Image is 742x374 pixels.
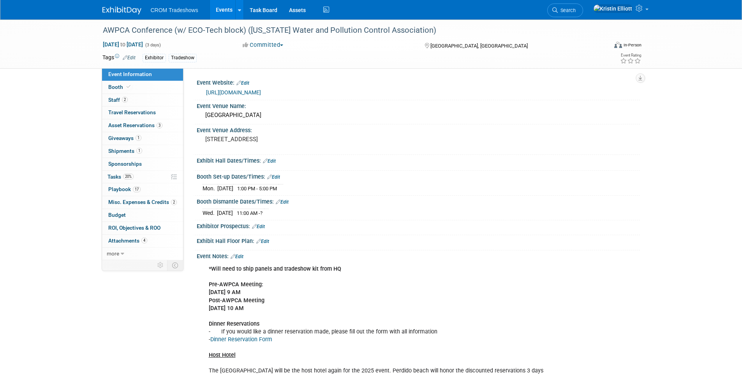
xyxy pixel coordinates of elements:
span: 2 [122,97,128,103]
a: Edit [263,158,276,164]
span: [DATE] [DATE] [102,41,143,48]
span: 17 [133,186,141,192]
span: Attachments [108,238,147,244]
span: 1 [136,148,142,154]
div: Booth Dismantle Dates/Times: [197,196,640,206]
a: Asset Reservations3 [102,119,183,132]
a: [URL][DOMAIN_NAME] [206,89,261,96]
b: Dinner Reservations [209,321,259,327]
a: Tasks20% [102,171,183,183]
a: Event Information [102,68,183,81]
span: Budget [108,212,126,218]
div: [GEOGRAPHIC_DATA] [203,109,634,121]
a: Edit [123,55,136,60]
a: Giveaways1 [102,132,183,145]
td: Mon. [203,184,217,192]
span: Giveaways [108,135,141,141]
span: 2 [171,199,177,205]
td: [DATE] [217,209,233,217]
span: 4 [141,238,147,243]
span: Sponsorships [108,161,142,167]
img: Format-Inperson.png [614,42,622,48]
span: to [119,41,127,48]
td: Wed. [203,209,217,217]
span: 1:00 PM - 5:00 PM [237,186,277,191]
td: Personalize Event Tab Strip [154,260,167,270]
a: Edit [267,174,280,180]
a: Edit [236,80,249,86]
span: (3 days) [145,43,161,48]
div: Exhibitor [143,54,166,62]
a: Misc. Expenses & Credits2 [102,196,183,209]
a: Booth [102,81,183,94]
div: Exhibit Hall Floor Plan: [197,235,640,245]
span: CROM Tradeshows [151,7,198,13]
span: 20% [123,174,134,179]
b: *Will need to ship panels and tradeshow kit from HQ Pre-AWPCA Meeting: [209,266,341,288]
a: Staff2 [102,94,183,106]
a: Attachments4 [102,235,183,247]
i: Booth reservation complete [127,85,130,89]
div: Tradeshow [169,54,197,62]
td: [DATE] [217,184,233,192]
div: Event Website: [197,77,640,87]
span: Playbook [108,186,141,192]
div: Event Venue Name: [197,100,640,110]
div: Event Rating [620,53,641,57]
div: Event Venue Address: [197,124,640,134]
a: Edit [231,254,243,259]
span: more [107,250,119,257]
span: 11:00 AM - [237,210,263,216]
img: ExhibitDay [102,7,141,14]
b: Post-AWPCA Meeting [209,297,264,304]
img: Kristin Elliott [593,4,633,13]
a: Budget [102,209,183,222]
span: ? [260,210,263,216]
a: Dinner Reservation Form [210,336,272,343]
span: Event Information [108,71,152,77]
span: ROI, Objectives & ROO [108,225,160,231]
a: ROI, Objectives & ROO [102,222,183,234]
a: Edit [256,239,269,244]
b: Host Hotel [209,352,236,358]
b: [DATE] 10 AM [209,305,244,312]
td: Toggle Event Tabs [167,260,183,270]
div: Event Notes: [197,250,640,261]
span: Asset Reservations [108,122,162,128]
span: Booth [108,84,132,90]
div: Exhibitor Prospectus: [197,220,640,230]
span: Travel Reservations [108,109,156,115]
b: [DATE] 9 AM [209,289,241,296]
a: Edit [252,224,265,229]
td: Tags [102,53,136,62]
span: Staff [108,97,128,103]
span: Shipments [108,148,142,154]
button: Committed [240,41,286,49]
div: Event Format [562,41,642,52]
span: Tasks [108,174,134,180]
a: Search [547,4,583,17]
pre: [STREET_ADDRESS] [205,136,373,143]
div: In-Person [623,42,642,48]
a: Shipments1 [102,145,183,158]
div: Exhibit Hall Dates/Times: [197,155,640,165]
a: Edit [276,199,289,205]
span: Misc. Expenses & Credits [108,199,177,205]
a: more [102,248,183,260]
span: 1 [136,135,141,141]
a: Travel Reservations [102,106,183,119]
span: [GEOGRAPHIC_DATA], [GEOGRAPHIC_DATA] [430,43,528,49]
a: Playbook17 [102,183,183,196]
div: Booth Set-up Dates/Times: [197,171,640,181]
a: Sponsorships [102,158,183,170]
span: Search [558,7,576,13]
div: AWPCA Conference (w/ ECO-Tech block) ([US_STATE] Water and Pollution Control Association) [100,23,596,37]
span: 3 [157,122,162,128]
